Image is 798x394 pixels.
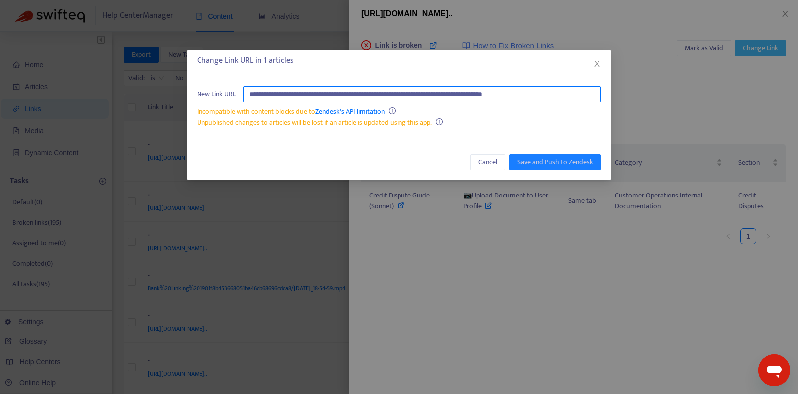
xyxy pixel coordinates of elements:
span: info-circle [436,118,443,125]
span: Cancel [478,157,497,168]
a: Zendesk's API limitation [315,106,385,117]
button: Save and Push to Zendesk [509,154,601,170]
span: New Link URL [197,89,236,100]
span: info-circle [389,107,396,114]
button: Cancel [470,154,505,170]
button: Close [592,58,602,69]
div: Change Link URL in 1 articles [197,55,601,67]
iframe: Button to launch messaging window [758,354,790,386]
span: Unpublished changes to articles will be lost if an article is updated using this app. [197,117,432,128]
span: close [593,60,601,68]
span: Incompatible with content blocks due to [197,106,385,117]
